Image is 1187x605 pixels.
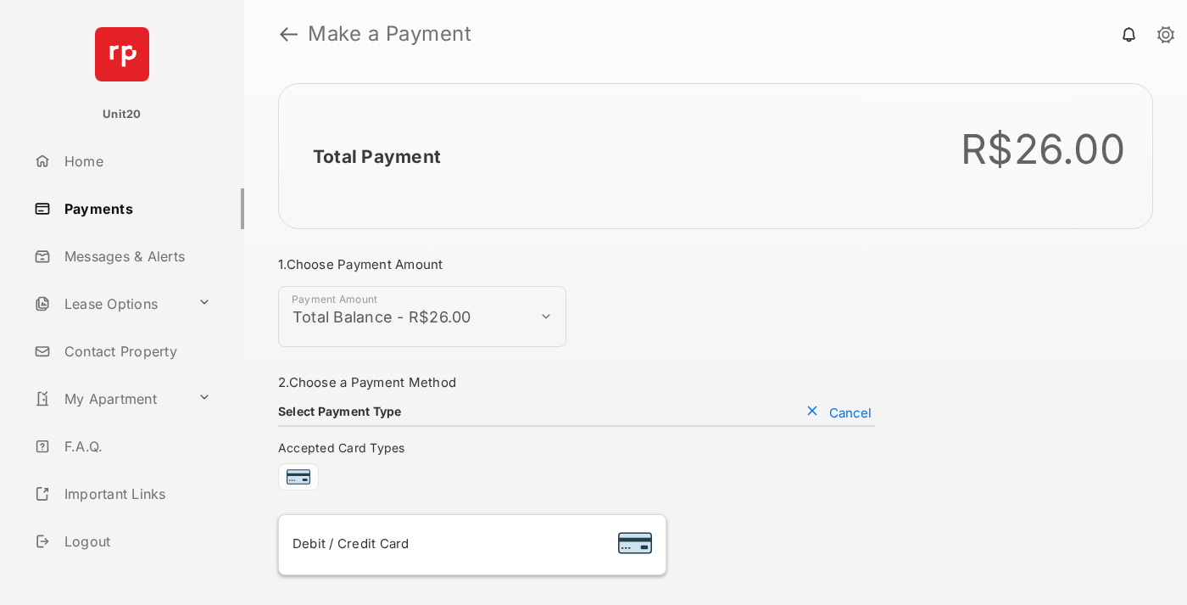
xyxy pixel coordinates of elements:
h3: 2. Choose a Payment Method [278,374,875,390]
strong: Make a Payment [308,24,471,44]
a: Messages & Alerts [27,236,244,277]
h2: Total Payment [313,146,441,167]
a: Important Links [27,473,218,514]
a: Payments [27,188,244,229]
span: Accepted Card Types [278,440,412,455]
h4: Select Payment Type [278,404,402,418]
span: Debit / Credit Card [293,535,410,552]
a: Contact Property [27,331,244,372]
a: Logout [27,521,244,562]
h3: 1. Choose Payment Amount [278,256,875,272]
a: Lease Options [27,283,191,324]
a: Home [27,141,244,182]
img: svg+xml;base64,PHN2ZyB4bWxucz0iaHR0cDovL3d3dy53My5vcmcvMjAwMC9zdmciIHdpZHRoPSI2NCIgaGVpZ2h0PSI2NC... [95,27,149,81]
button: Cancel [802,404,875,421]
div: R$26.00 [961,125,1125,174]
a: F.A.Q. [27,426,244,467]
a: My Apartment [27,378,191,419]
p: Unit20 [103,106,142,123]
